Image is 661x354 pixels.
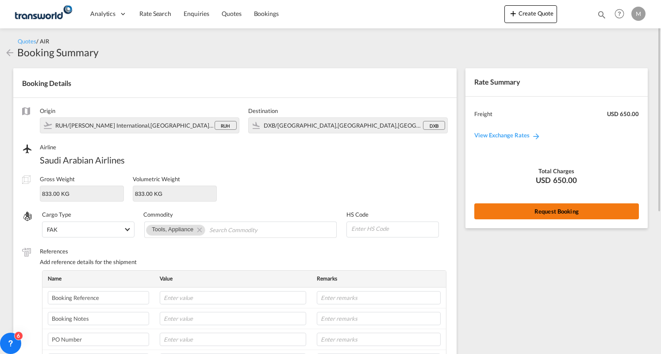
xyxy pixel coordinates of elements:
div: Tools, Appliance. Press delete to remove this chip. [152,225,195,234]
img: 1a84b2306ded11f09c1219774cd0a0fe.png [13,4,73,24]
span: Saudi Arabian Airlines [40,154,194,166]
span: Quotes [222,10,241,17]
md-icon: icon-airplane [22,144,31,152]
label: Destination [248,107,448,115]
input: Enter remarks [317,291,441,304]
span: Tools, Appliance [152,226,193,233]
div: USD 650.00 [607,110,639,118]
div: Freight [474,110,492,118]
input: Enter label [48,312,149,325]
span: Rate Search [139,10,171,17]
md-icon: icon-plus 400-fg [508,8,519,19]
iframe: Chat [7,307,38,341]
input: Enter remarks [317,312,441,325]
input: Enter value [160,333,306,346]
a: View Exchange Rates [465,123,550,148]
label: Commodity [143,210,337,218]
label: Volumetric Weight [133,175,180,183]
label: References [40,247,448,255]
div: Total Charges [474,167,639,175]
div: RUH [215,121,237,130]
div: USD [474,175,639,186]
md-select: Select Cargo type: FAK [42,222,135,237]
input: Search Commodity [209,223,290,237]
div: Add reference details for the shipment [40,258,448,266]
span: Quotes [18,38,36,45]
div: icon-arrow-left [4,45,17,59]
button: Remove Tools, Appliance [192,225,205,234]
div: Rate Summary [465,68,648,96]
th: Name [42,271,154,287]
button: Request Booking [474,203,639,219]
input: Enter label [48,291,149,304]
div: FAK [47,226,58,233]
input: Enter value [160,291,306,304]
span: RUH/King Khaled International,Riyadh,Middle East [55,122,269,129]
label: Origin [40,107,239,115]
input: Enter value [160,312,306,325]
th: Remarks [311,271,446,287]
div: DXB [423,121,445,130]
input: Enter remarks [317,333,441,346]
label: Gross Weight [40,175,75,183]
span: Bookings [254,10,279,17]
span: Enquiries [184,10,209,17]
label: Airline [40,143,194,151]
span: Booking Details [22,79,71,87]
span: 650.00 [553,175,577,186]
md-icon: icon-arrow-left [4,47,15,58]
label: HS Code [346,210,439,218]
span: Analytics [90,9,115,18]
span: / AIR [36,38,49,45]
input: Enter HS Code [350,222,438,235]
md-chips-wrap: Chips container. Use arrow keys to select chips. [144,222,336,237]
md-icon: icon-arrow-right [532,132,541,140]
div: Booking Summary [17,45,99,59]
span: DXB/Dubai International,Dubai,Middle East [264,122,457,129]
button: icon-plus 400-fgCreate Quote [504,5,557,23]
input: Enter label [48,333,149,346]
label: Cargo Type [42,210,135,218]
th: Value [154,271,311,287]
